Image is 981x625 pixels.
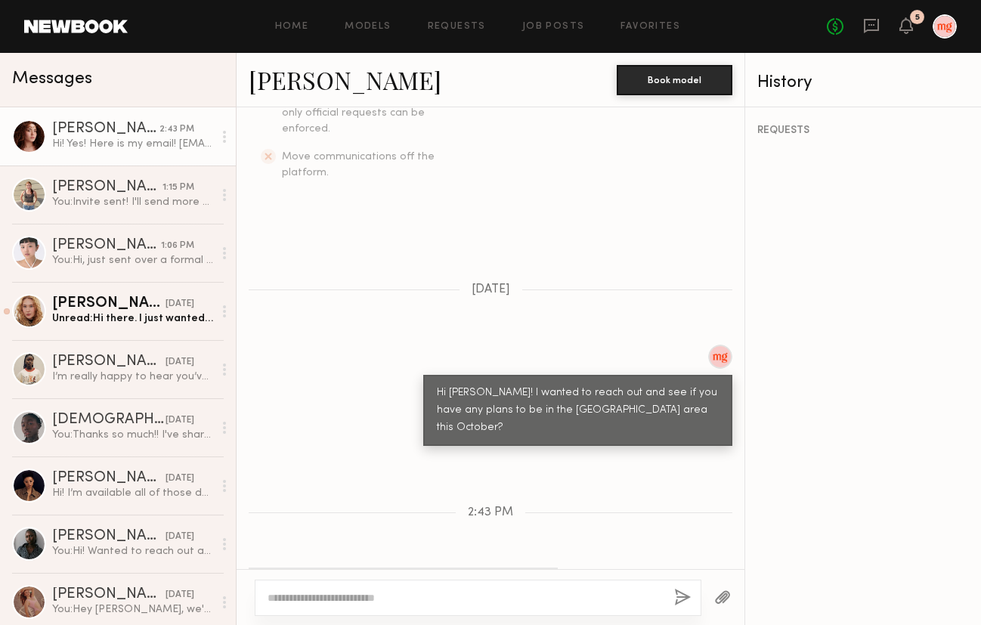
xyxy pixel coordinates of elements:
[52,253,213,268] div: You: Hi, just sent over a formal request. I will send over more details this week!
[52,180,162,195] div: [PERSON_NAME]
[52,195,213,209] div: You: Invite sent! I'll send more details this week
[52,354,166,370] div: [PERSON_NAME]
[282,152,435,178] span: Move communications off the platform.
[282,92,473,134] span: Expect verbal commitments to hold - only official requests can be enforced.
[166,297,194,311] div: [DATE]
[437,385,719,437] div: Hi [PERSON_NAME]! I wanted to reach out and see if you have any plans to be in the [GEOGRAPHIC_DA...
[428,22,486,32] a: Requests
[52,529,166,544] div: [PERSON_NAME]
[52,471,166,486] div: [PERSON_NAME]
[52,296,166,311] div: [PERSON_NAME]
[52,122,159,137] div: [PERSON_NAME]
[52,587,166,602] div: [PERSON_NAME]
[166,530,194,544] div: [DATE]
[472,283,510,296] span: [DATE]
[52,486,213,500] div: Hi! I’m available all of those dates <3
[249,63,441,96] a: [PERSON_NAME]
[468,506,513,519] span: 2:43 PM
[52,428,213,442] div: You: Thanks so much!! I've shared with the team 🩷
[52,238,161,253] div: [PERSON_NAME]
[12,70,92,88] span: Messages
[620,22,680,32] a: Favorites
[52,544,213,558] div: You: Hi! Wanted to reach out and see if you're available the week of [DATE] - [DATE]
[161,239,194,253] div: 1:06 PM
[166,413,194,428] div: [DATE]
[52,413,166,428] div: [DEMOGRAPHIC_DATA] I.
[166,588,194,602] div: [DATE]
[52,370,213,384] div: I’m really happy to hear you’ve worked with Dreamland before! 😊 Thanks again for considering me f...
[159,122,194,137] div: 2:43 PM
[617,65,732,95] button: Book model
[52,602,213,617] div: You: Hey [PERSON_NAME], we're good to go for [DATE]. Bring a coat! 😅
[522,22,585,32] a: Job Posts
[757,125,969,136] div: REQUESTS
[162,181,194,195] div: 1:15 PM
[617,73,732,85] a: Book model
[52,137,213,151] div: Hi! Yes! Here is my email! [EMAIL_ADDRESS][DOMAIN_NAME]
[166,355,194,370] div: [DATE]
[345,22,391,32] a: Models
[757,74,969,91] div: History
[275,22,309,32] a: Home
[915,14,920,22] div: 5
[166,472,194,486] div: [DATE]
[52,311,213,326] div: Unread: Hi there. I just wanted to follow up regarding the shoot you mentioned booking me for and...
